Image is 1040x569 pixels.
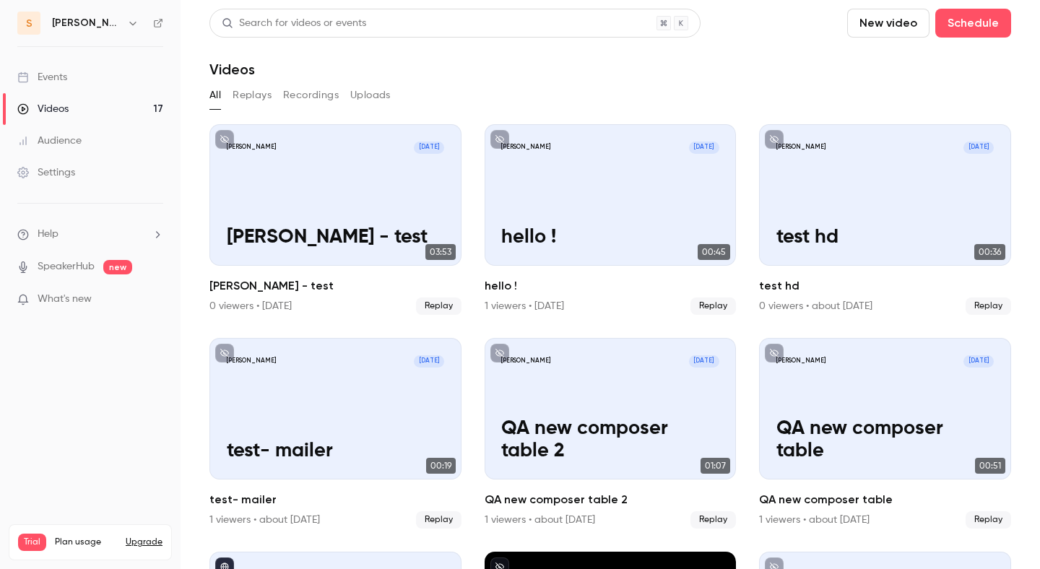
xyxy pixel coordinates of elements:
[52,16,121,30] h6: [PERSON_NAME]
[963,142,994,154] span: [DATE]
[974,244,1005,260] span: 00:36
[759,513,870,527] div: 1 viewers • about [DATE]
[209,124,461,315] a: [PERSON_NAME][DATE][PERSON_NAME] - test03:53[PERSON_NAME] - test0 viewers • [DATE]Replay
[227,357,276,365] p: [PERSON_NAME]
[126,537,162,548] button: Upgrade
[103,260,132,274] span: new
[209,124,461,315] li: etienne - test
[485,124,737,315] li: hello !
[38,292,92,307] span: What's new
[55,537,117,548] span: Plan usage
[416,511,461,529] span: Replay
[416,297,461,315] span: Replay
[209,61,255,78] h1: Videos
[209,84,221,107] button: All
[690,297,736,315] span: Replay
[759,299,872,313] div: 0 viewers • about [DATE]
[776,417,994,463] p: QA new composer table
[17,165,75,180] div: Settings
[215,130,234,149] button: unpublished
[689,142,719,154] span: [DATE]
[689,355,719,368] span: [DATE]
[215,344,234,362] button: unpublished
[233,84,272,107] button: Replays
[501,357,550,365] p: [PERSON_NAME]
[776,357,825,365] p: [PERSON_NAME]
[501,143,550,152] p: [PERSON_NAME]
[501,226,719,249] p: hello !
[227,143,276,152] p: [PERSON_NAME]
[425,244,456,260] span: 03:53
[227,440,445,463] p: test- mailer
[485,338,737,529] li: QA new composer table 2
[485,299,564,313] div: 1 viewers • [DATE]
[765,344,784,362] button: unpublished
[759,338,1011,529] a: [PERSON_NAME][DATE]QA new composer table00:51QA new composer table1 viewers • about [DATE]Replay
[490,130,509,149] button: unpublished
[209,491,461,508] h2: test- mailer
[759,491,1011,508] h2: QA new composer table
[501,417,719,463] p: QA new composer table 2
[38,259,95,274] a: SpeakerHub
[209,338,461,529] li: test- mailer
[935,9,1011,38] button: Schedule
[17,102,69,116] div: Videos
[209,277,461,295] h2: [PERSON_NAME] - test
[146,293,163,306] iframe: Noticeable Trigger
[222,16,366,31] div: Search for videos or events
[426,458,456,474] span: 00:19
[759,124,1011,315] li: test hd
[485,277,737,295] h2: hello !
[759,124,1011,315] a: [PERSON_NAME][DATE]test hd00:36test hd0 viewers • about [DATE]Replay
[485,491,737,508] h2: QA new composer table 2
[765,130,784,149] button: unpublished
[17,227,163,242] li: help-dropdown-opener
[209,299,292,313] div: 0 viewers • [DATE]
[776,226,994,249] p: test hd
[209,513,320,527] div: 1 viewers • about [DATE]
[701,458,730,474] span: 01:07
[485,338,737,529] a: [PERSON_NAME][DATE]QA new composer table 201:07QA new composer table 21 viewers • about [DATE]Replay
[350,84,391,107] button: Uploads
[414,355,444,368] span: [DATE]
[209,9,1011,560] section: Videos
[975,458,1005,474] span: 00:51
[26,16,32,31] span: s
[227,226,445,249] p: [PERSON_NAME] - test
[490,344,509,362] button: unpublished
[776,143,825,152] p: [PERSON_NAME]
[966,511,1011,529] span: Replay
[966,297,1011,315] span: Replay
[690,511,736,529] span: Replay
[485,124,737,315] a: [PERSON_NAME][DATE]hello !00:45hello !1 viewers • [DATE]Replay
[698,244,730,260] span: 00:45
[759,338,1011,529] li: QA new composer table
[17,134,82,148] div: Audience
[38,227,58,242] span: Help
[414,142,444,154] span: [DATE]
[283,84,339,107] button: Recordings
[485,513,595,527] div: 1 viewers • about [DATE]
[963,355,994,368] span: [DATE]
[759,277,1011,295] h2: test hd
[209,338,461,529] a: [PERSON_NAME][DATE]test- mailer00:19test- mailer1 viewers • about [DATE]Replay
[18,534,46,551] span: Trial
[17,70,67,84] div: Events
[847,9,929,38] button: New video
